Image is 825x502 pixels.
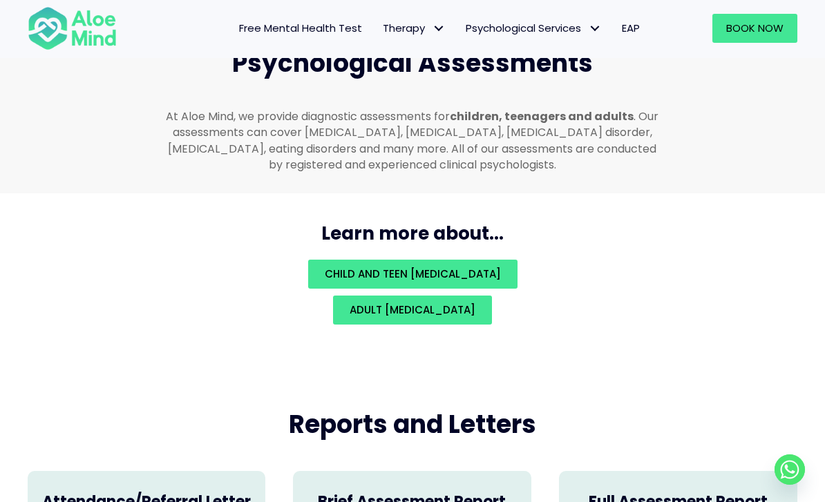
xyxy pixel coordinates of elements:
nav: Menu [131,14,650,43]
a: EAP [611,14,650,43]
span: Therapy [383,21,445,35]
span: Psychological Assessments [232,46,593,81]
span: Psychological Services [466,21,601,35]
span: Reports and Letters [289,407,536,442]
a: TherapyTherapy: submenu [372,14,455,43]
span: Book Now [726,21,784,35]
p: At Aloe Mind, we provide diagnostic assessments for . Our assessments can cover [MEDICAL_DATA], [... [163,108,662,173]
a: Free Mental Health Test [229,14,372,43]
a: Psychological ServicesPsychological Services: submenu [455,14,611,43]
img: Aloe mind Logo [28,6,117,50]
span: Free Mental Health Test [239,21,362,35]
a: Book Now [712,14,797,43]
a: Child and teen [MEDICAL_DATA] [308,260,518,289]
span: Child and teen [MEDICAL_DATA] [325,267,501,281]
span: Adult [MEDICAL_DATA] [350,302,475,317]
span: Psychological Services: submenu [585,18,605,38]
strong: children, teenagers and adults [450,108,634,124]
span: Therapy: submenu [428,18,448,38]
a: Whatsapp [775,454,805,485]
a: Adult [MEDICAL_DATA] [333,296,492,325]
h3: Learn more about... [14,221,811,246]
span: EAP [622,21,640,35]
